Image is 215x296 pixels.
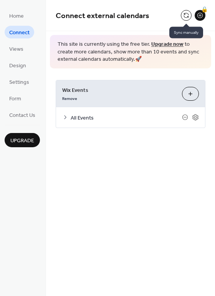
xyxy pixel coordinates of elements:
[9,95,21,103] span: Form
[169,27,203,38] span: Sync manually
[62,86,176,94] span: Wix Events
[5,75,34,88] a: Settings
[5,59,31,72] a: Design
[151,39,184,50] a: Upgrade now
[5,26,34,38] a: Connect
[62,96,77,101] span: Remove
[10,137,34,145] span: Upgrade
[9,62,26,70] span: Design
[56,8,149,23] span: Connect external calendars
[9,111,35,120] span: Contact Us
[5,133,40,147] button: Upgrade
[5,108,40,121] a: Contact Us
[71,114,182,122] span: All Events
[5,42,28,55] a: Views
[5,9,28,22] a: Home
[58,41,203,63] span: This site is currently using the free tier. to create more calendars, show more than 10 events an...
[9,45,23,53] span: Views
[9,29,30,37] span: Connect
[9,78,29,86] span: Settings
[5,92,26,105] a: Form
[9,12,24,20] span: Home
